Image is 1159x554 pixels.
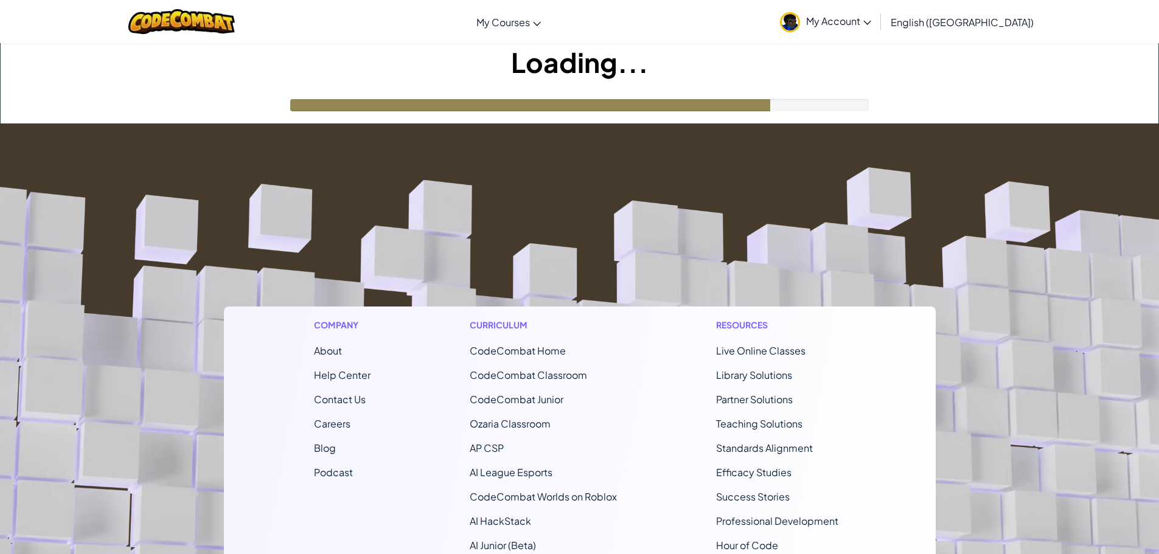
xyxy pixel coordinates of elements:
h1: Loading... [1,43,1158,81]
a: AP CSP [470,441,504,454]
a: Careers [314,417,350,430]
a: AI HackStack [470,514,531,527]
a: Help Center [314,369,371,381]
a: My Account [774,2,877,41]
a: Efficacy Studies [716,466,792,479]
a: Success Stories [716,490,790,503]
a: About [314,344,342,357]
a: AI League Esports [470,466,552,479]
a: CodeCombat Classroom [470,369,587,381]
img: avatar [780,12,800,32]
a: CodeCombat Junior [470,393,563,406]
span: My Courses [476,16,530,29]
a: Teaching Solutions [716,417,802,430]
a: Library Solutions [716,369,792,381]
h1: Company [314,319,371,331]
h1: Curriculum [470,319,617,331]
a: Ozaria Classroom [470,417,551,430]
a: Podcast [314,466,353,479]
span: CodeCombat Home [470,344,566,357]
h1: Resources [716,319,846,331]
a: Standards Alignment [716,441,813,454]
span: English ([GEOGRAPHIC_DATA]) [891,16,1034,29]
span: My Account [806,15,871,27]
a: CodeCombat Worlds on Roblox [470,490,617,503]
a: Live Online Classes [716,344,806,357]
a: AI Junior (Beta) [470,539,536,552]
span: Contact Us [314,393,366,406]
a: Hour of Code [716,539,778,552]
a: Professional Development [716,514,838,527]
a: English ([GEOGRAPHIC_DATA]) [885,5,1040,38]
a: Partner Solutions [716,393,793,406]
img: CodeCombat logo [128,9,235,34]
a: My Courses [470,5,547,38]
a: Blog [314,441,336,454]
